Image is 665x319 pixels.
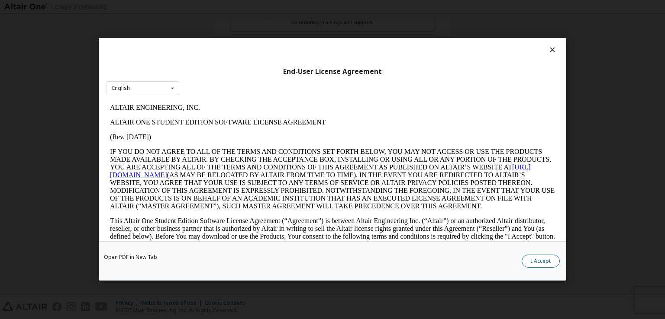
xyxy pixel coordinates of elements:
[104,255,157,260] a: Open PDF in New Tab
[3,117,449,148] p: This Altair One Student Edition Software License Agreement (“Agreement”) is between Altair Engine...
[107,67,558,76] div: End-User License Agreement
[3,18,449,26] p: ALTAIR ONE STUDENT EDITION SOFTWARE LICENSE AGREEMENT
[3,48,449,110] p: IF YOU DO NOT AGREE TO ALL OF THE TERMS AND CONDITIONS SET FORTH BELOW, YOU MAY NOT ACCESS OR USE...
[112,86,130,91] div: English
[3,33,449,41] p: (Rev. [DATE])
[522,255,560,268] button: I Accept
[3,63,424,78] a: [URL][DOMAIN_NAME]
[3,3,449,11] p: ALTAIR ENGINEERING, INC.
